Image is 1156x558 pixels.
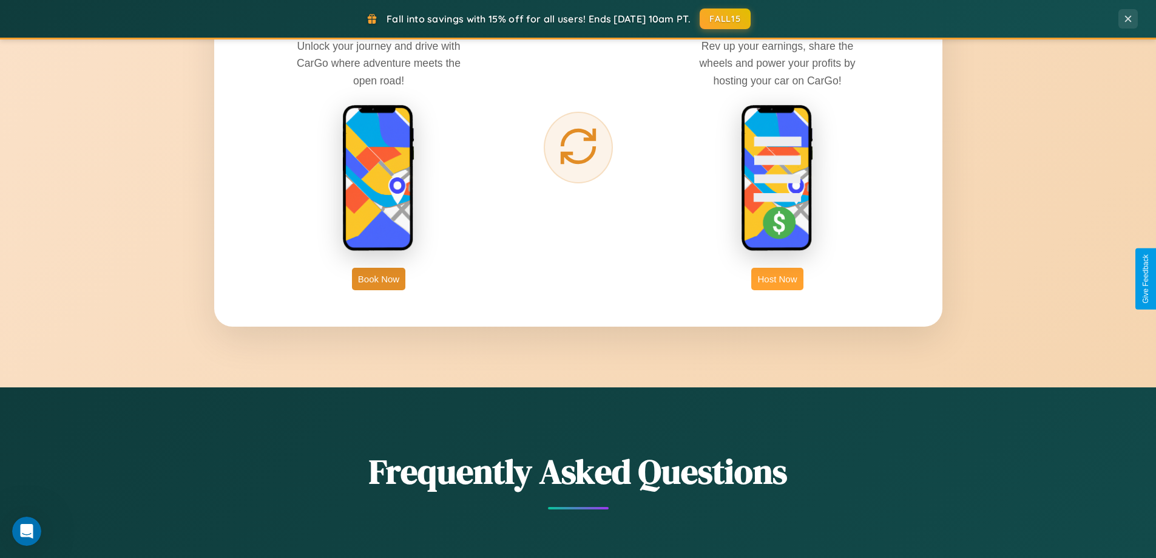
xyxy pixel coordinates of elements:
span: Fall into savings with 15% off for all users! Ends [DATE] 10am PT. [387,13,691,25]
button: Book Now [352,268,405,290]
p: Rev up your earnings, share the wheels and power your profits by hosting your car on CarGo! [686,38,868,89]
button: FALL15 [700,9,751,29]
div: Give Feedback [1141,254,1150,304]
iframe: Intercom live chat [12,517,41,546]
p: Unlock your journey and drive with CarGo where adventure meets the open road! [288,38,470,89]
img: rent phone [342,104,415,253]
button: Host Now [751,268,803,290]
h2: Frequently Asked Questions [214,448,942,495]
img: host phone [741,104,814,253]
